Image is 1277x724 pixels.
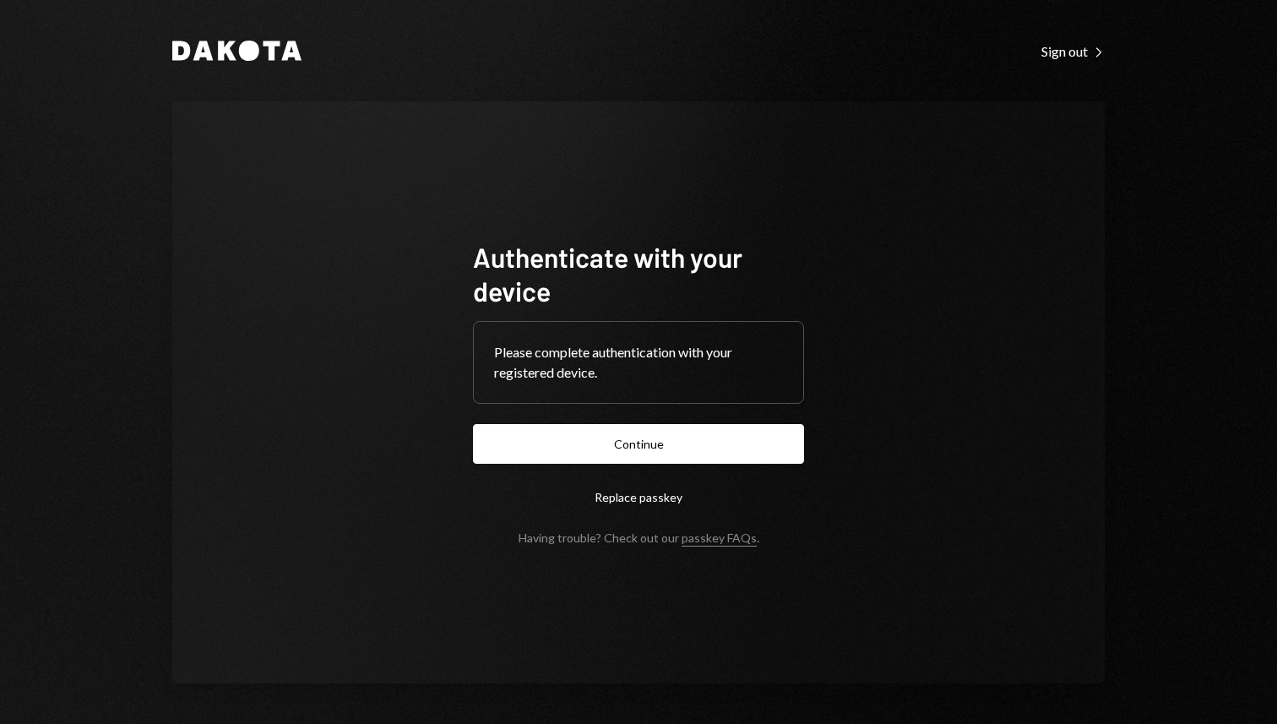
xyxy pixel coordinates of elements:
[473,424,804,464] button: Continue
[1041,43,1105,60] div: Sign out
[473,477,804,517] button: Replace passkey
[494,342,783,383] div: Please complete authentication with your registered device.
[1041,41,1105,60] a: Sign out
[519,531,759,545] div: Having trouble? Check out our .
[682,531,757,547] a: passkey FAQs
[473,240,804,308] h1: Authenticate with your device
